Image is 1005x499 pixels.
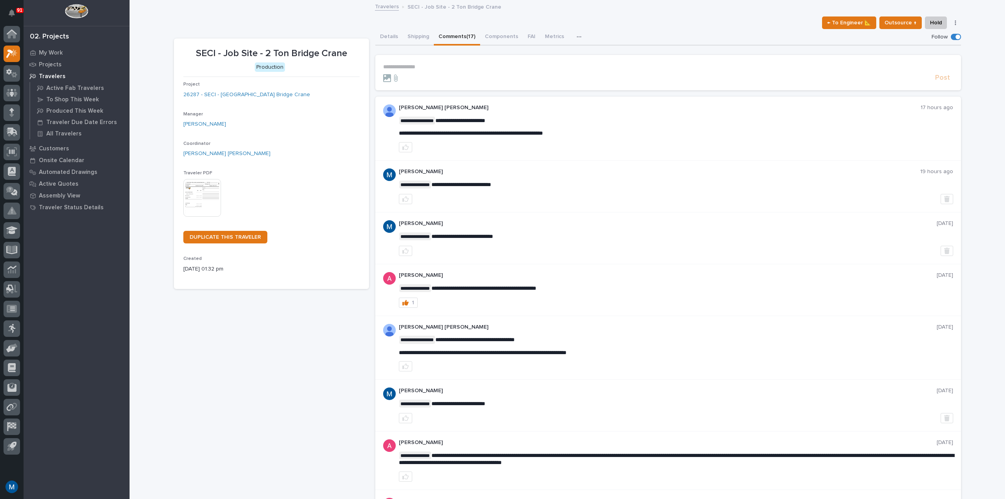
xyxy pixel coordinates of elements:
div: 02. Projects [30,33,69,41]
img: ACg8ocKcMZQ4tabbC1K-lsv7XHeQNnaFu4gsgPufzKnNmz0_a9aUSA=s96-c [383,439,396,452]
a: Produced This Week [30,105,130,116]
a: Active Quotes [24,178,130,190]
a: [PERSON_NAME] [PERSON_NAME] [183,150,270,158]
p: Customers [39,145,69,152]
p: Produced This Week [46,108,103,115]
p: [DATE] 01:32 pm [183,265,360,273]
p: [DATE] [937,388,953,394]
p: Traveler Due Date Errors [46,119,117,126]
img: ACg8ocIvjV8JvZpAypjhyiWMpaojd8dqkqUuCyfg92_2FdJdOC49qw=s96-c [383,388,396,400]
button: Metrics [540,29,569,46]
button: Delete post [941,194,953,204]
p: Projects [39,61,62,68]
button: like this post [399,246,412,256]
a: To Shop This Week [30,94,130,105]
button: Shipping [403,29,434,46]
div: Notifications91 [10,9,20,22]
p: [DATE] [937,439,953,446]
button: 1 [399,298,418,308]
span: Coordinator [183,141,210,146]
span: Post [935,73,950,82]
p: [PERSON_NAME] [PERSON_NAME] [399,324,937,331]
p: [PERSON_NAME] [PERSON_NAME] [399,104,921,111]
div: 1 [412,300,414,305]
a: All Travelers [30,128,130,139]
p: Active Quotes [39,181,79,188]
span: ← To Engineer 📐 [827,18,871,27]
a: My Work [24,47,130,58]
p: Travelers [39,73,66,80]
div: Production [255,62,285,72]
button: Hold [925,16,947,29]
span: Created [183,256,202,261]
img: AD_cMMRcK_lR-hunIWE1GUPcUjzJ19X9Uk7D-9skk6qMORDJB_ZroAFOMmnE07bDdh4EHUMJPuIZ72TfOWJm2e1TqCAEecOOP... [383,104,396,117]
img: ACg8ocKcMZQ4tabbC1K-lsv7XHeQNnaFu4gsgPufzKnNmz0_a9aUSA=s96-c [383,272,396,285]
img: ACg8ocIvjV8JvZpAypjhyiWMpaojd8dqkqUuCyfg92_2FdJdOC49qw=s96-c [383,168,396,181]
img: ACg8ocIvjV8JvZpAypjhyiWMpaojd8dqkqUuCyfg92_2FdJdOC49qw=s96-c [383,220,396,233]
p: Automated Drawings [39,169,97,176]
p: [PERSON_NAME] [399,272,937,279]
span: Outsource ↑ [884,18,917,27]
button: like this post [399,413,412,423]
p: SECI - Job Site - 2 Ton Bridge Crane [407,2,501,11]
span: DUPLICATE THIS TRAVELER [190,234,261,240]
a: Assembly View [24,190,130,201]
p: [PERSON_NAME] [399,220,937,227]
a: Travelers [375,2,399,11]
button: FAI [523,29,540,46]
a: 26287 - SECI - [GEOGRAPHIC_DATA] Bridge Crane [183,91,310,99]
button: Notifications [4,5,20,21]
button: Delete post [941,413,953,423]
a: Active Fab Travelers [30,82,130,93]
button: Post [932,73,953,82]
p: [PERSON_NAME] [399,388,937,394]
span: Manager [183,112,203,117]
a: [PERSON_NAME] [183,120,226,128]
button: like this post [399,361,412,371]
a: Automated Drawings [24,166,130,178]
p: All Travelers [46,130,82,137]
button: Components [480,29,523,46]
button: users-avatar [4,479,20,495]
p: 19 hours ago [920,168,953,175]
button: like this post [399,194,412,204]
button: Comments (17) [434,29,480,46]
p: To Shop This Week [46,96,99,103]
p: 91 [17,7,22,13]
img: AD_cMMRcK_lR-hunIWE1GUPcUjzJ19X9Uk7D-9skk6qMORDJB_ZroAFOMmnE07bDdh4EHUMJPuIZ72TfOWJm2e1TqCAEecOOP... [383,324,396,336]
img: Workspace Logo [65,4,88,18]
p: [DATE] [937,220,953,227]
p: 17 hours ago [921,104,953,111]
p: SECI - Job Site - 2 Ton Bridge Crane [183,48,360,59]
p: [PERSON_NAME] [399,168,920,175]
p: [DATE] [937,324,953,331]
p: [DATE] [937,272,953,279]
button: Details [375,29,403,46]
p: Follow [932,34,948,40]
a: DUPLICATE THIS TRAVELER [183,231,267,243]
span: Hold [930,18,942,27]
p: Onsite Calendar [39,157,84,164]
p: Assembly View [39,192,80,199]
p: My Work [39,49,63,57]
a: Projects [24,58,130,70]
button: Outsource ↑ [879,16,922,29]
button: Delete post [941,246,953,256]
span: Project [183,82,200,87]
button: like this post [399,142,412,152]
p: Active Fab Travelers [46,85,104,92]
button: ← To Engineer 📐 [822,16,876,29]
a: Customers [24,143,130,154]
span: Traveler PDF [183,171,212,175]
a: Traveler Due Date Errors [30,117,130,128]
p: Traveler Status Details [39,204,104,211]
a: Travelers [24,70,130,82]
a: Traveler Status Details [24,201,130,213]
p: [PERSON_NAME] [399,439,937,446]
button: like this post [399,472,412,482]
a: Onsite Calendar [24,154,130,166]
